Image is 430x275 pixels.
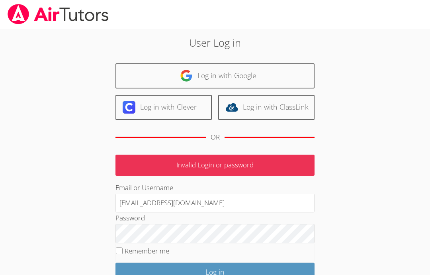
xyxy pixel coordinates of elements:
[125,246,169,255] label: Remember me
[99,35,331,50] h2: User Log in
[123,101,135,114] img: clever-logo-6eab21bc6e7a338710f1a6ff85c0baf02591cd810cc4098c63d3a4b26e2feb20.svg
[115,63,315,88] a: Log in with Google
[115,155,315,176] p: Invalid Login or password
[225,101,238,114] img: classlink-logo-d6bb404cc1216ec64c9a2012d9dc4662098be43eaf13dc465df04b49fa7ab582.svg
[211,132,220,143] div: OR
[115,213,145,222] label: Password
[180,69,193,82] img: google-logo-50288ca7cdecda66e5e0955fdab243c47b7ad437acaf1139b6f446037453330a.svg
[115,95,212,120] a: Log in with Clever
[218,95,315,120] a: Log in with ClassLink
[7,4,109,24] img: airtutors_banner-c4298cdbf04f3fff15de1276eac7730deb9818008684d7c2e4769d2f7ddbe033.png
[115,183,173,192] label: Email or Username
